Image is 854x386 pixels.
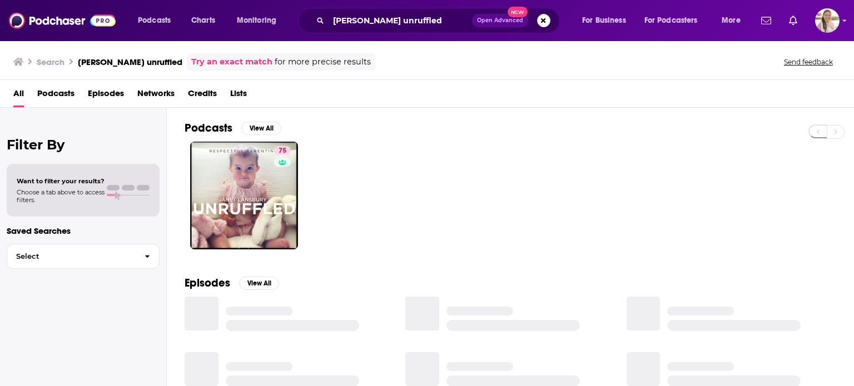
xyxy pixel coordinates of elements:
span: New [508,7,528,17]
span: for more precise results [275,56,371,68]
span: Select [7,253,136,260]
span: Podcasts [138,13,171,28]
a: PodcastsView All [185,121,281,135]
span: Open Advanced [477,18,523,23]
h3: [PERSON_NAME] unruffled [78,57,182,67]
a: 75 [274,146,291,155]
a: Show notifications dropdown [757,11,776,30]
img: Podchaser - Follow, Share and Rate Podcasts [9,10,116,31]
button: open menu [714,12,754,29]
button: Send feedback [781,57,836,67]
a: 75 [190,142,298,249]
a: Charts [184,12,222,29]
span: Logged in as acquavie [815,8,840,33]
h2: Podcasts [185,121,232,135]
p: Saved Searches [7,225,160,236]
input: Search podcasts, credits, & more... [329,12,472,29]
span: Monitoring [237,13,276,28]
button: open menu [130,12,185,29]
a: Networks [137,84,175,107]
span: 75 [279,146,286,157]
span: Want to filter your results? [17,177,105,185]
img: User Profile [815,8,840,33]
button: View All [241,122,281,135]
button: open menu [637,12,714,29]
a: Lists [230,84,247,107]
a: Show notifications dropdown [785,11,802,30]
button: Show profile menu [815,8,840,33]
button: open menu [229,12,291,29]
button: open menu [574,12,640,29]
a: Credits [188,84,217,107]
span: Charts [191,13,215,28]
a: Episodes [88,84,124,107]
button: Open AdvancedNew [472,14,528,27]
span: For Podcasters [644,13,698,28]
div: Search podcasts, credits, & more... [309,8,570,33]
a: All [13,84,24,107]
span: For Business [582,13,626,28]
span: More [722,13,741,28]
button: View All [239,277,279,290]
h2: Filter By [7,137,160,153]
span: Choose a tab above to access filters. [17,188,105,204]
a: Try an exact match [191,56,272,68]
button: Select [7,244,160,269]
a: EpisodesView All [185,276,279,290]
h3: Search [37,57,64,67]
h2: Episodes [185,276,230,290]
a: Podcasts [37,84,75,107]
